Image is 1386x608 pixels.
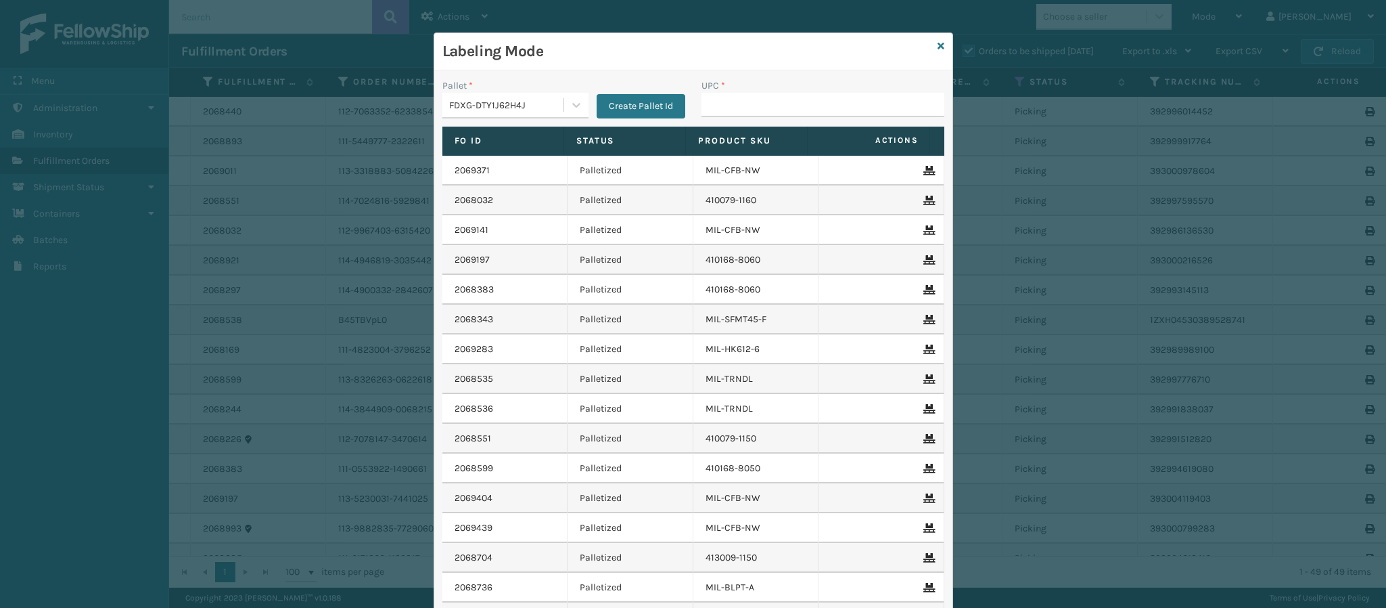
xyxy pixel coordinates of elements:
[455,135,551,147] label: Fo Id
[455,194,493,207] a: 2068032
[693,424,819,454] td: 410079-1150
[923,553,931,563] i: Remove From Pallet
[568,334,693,364] td: Palletized
[701,79,725,93] label: UPC
[693,454,819,483] td: 410168-8050
[923,166,931,175] i: Remove From Pallet
[693,245,819,275] td: 410168-8060
[568,275,693,305] td: Palletized
[455,253,490,267] a: 2069197
[693,483,819,513] td: MIL-CFB-NW
[455,432,491,446] a: 2068551
[568,513,693,543] td: Palletized
[923,255,931,265] i: Remove From Pallet
[693,215,819,245] td: MIL-CFB-NW
[693,573,819,603] td: MIL-BLPT-A
[455,551,492,565] a: 2068704
[455,521,492,535] a: 2069439
[812,129,926,152] span: Actions
[693,364,819,394] td: MIL-TRNDL
[455,223,488,237] a: 2069141
[455,462,493,475] a: 2068599
[698,135,795,147] label: Product SKU
[923,434,931,443] i: Remove From Pallet
[923,464,931,473] i: Remove From Pallet
[597,94,685,118] button: Create Pallet Id
[442,79,473,93] label: Pallet
[693,305,819,334] td: MIL-SFMT45-F
[923,225,931,235] i: Remove From Pallet
[455,313,493,326] a: 2068343
[923,523,931,533] i: Remove From Pallet
[568,394,693,424] td: Palletized
[693,334,819,364] td: MIL-HK612-6
[923,315,931,324] i: Remove From Pallet
[693,394,819,424] td: MIL-TRNDL
[923,583,931,592] i: Remove From Pallet
[923,494,931,503] i: Remove From Pallet
[568,245,693,275] td: Palletized
[568,454,693,483] td: Palletized
[923,374,931,384] i: Remove From Pallet
[693,156,819,186] td: MIL-CFB-NW
[693,513,819,543] td: MIL-CFB-NW
[576,135,673,147] label: Status
[568,424,693,454] td: Palletized
[568,364,693,394] td: Palletized
[455,164,490,177] a: 2069371
[455,283,494,297] a: 2068383
[923,345,931,354] i: Remove From Pallet
[568,186,693,215] td: Palletized
[923,196,931,205] i: Remove From Pallet
[455,372,493,386] a: 2068535
[568,573,693,603] td: Palletized
[455,581,492,594] a: 2068736
[455,402,493,416] a: 2068536
[455,343,493,356] a: 2069283
[568,483,693,513] td: Palletized
[568,543,693,573] td: Palletized
[923,404,931,414] i: Remove From Pallet
[455,492,492,505] a: 2069404
[693,186,819,215] td: 410079-1160
[923,285,931,295] i: Remove From Pallet
[568,156,693,186] td: Palletized
[568,305,693,334] td: Palletized
[449,98,565,112] div: FDXG-DTY1J62H4J
[568,215,693,245] td: Palletized
[693,275,819,305] td: 410168-8060
[693,543,819,573] td: 413009-1150
[442,41,932,62] h3: Labeling Mode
